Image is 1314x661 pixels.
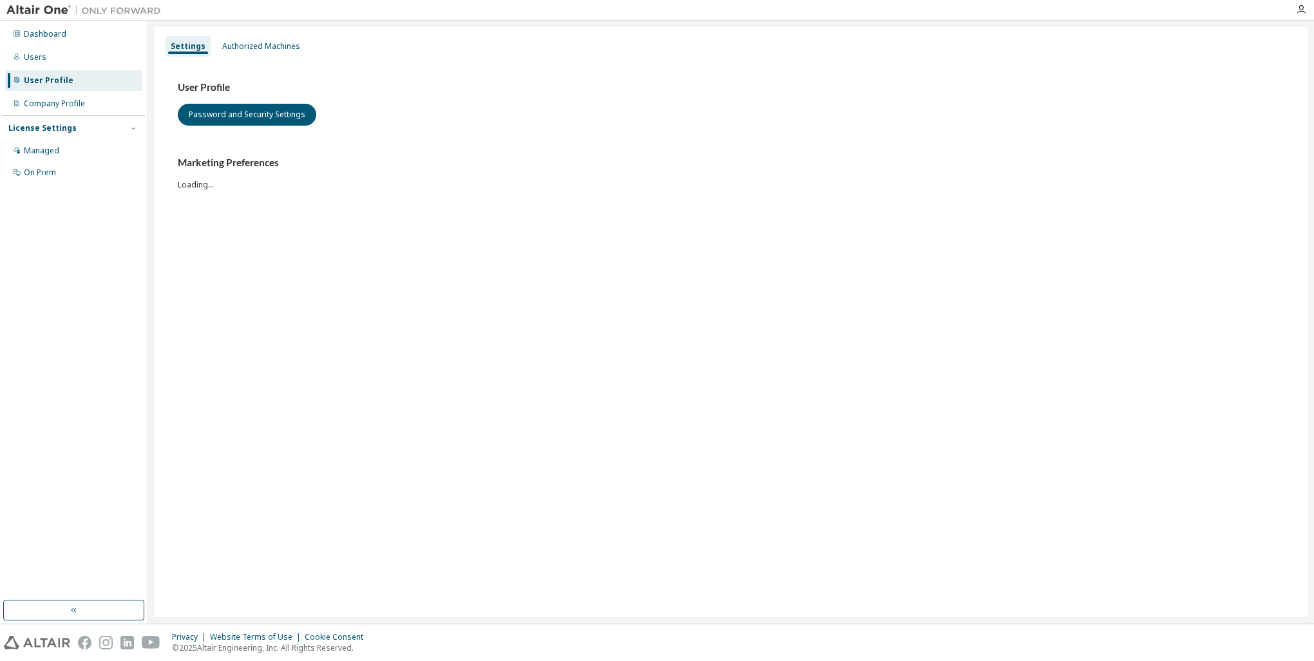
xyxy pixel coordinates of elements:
[8,123,77,133] div: License Settings
[24,52,46,62] div: Users
[178,81,1284,94] h3: User Profile
[305,632,371,642] div: Cookie Consent
[120,636,134,649] img: linkedin.svg
[210,632,305,642] div: Website Terms of Use
[178,157,1284,169] h3: Marketing Preferences
[172,642,371,653] p: © 2025 Altair Engineering, Inc. All Rights Reserved.
[78,636,91,649] img: facebook.svg
[222,41,300,52] div: Authorized Machines
[6,4,167,17] img: Altair One
[24,168,56,178] div: On Prem
[178,157,1284,189] div: Loading...
[24,99,85,109] div: Company Profile
[172,632,210,642] div: Privacy
[99,636,113,649] img: instagram.svg
[24,29,66,39] div: Dashboard
[24,75,73,86] div: User Profile
[171,41,205,52] div: Settings
[142,636,160,649] img: youtube.svg
[178,104,316,126] button: Password and Security Settings
[4,636,70,649] img: altair_logo.svg
[24,146,59,156] div: Managed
